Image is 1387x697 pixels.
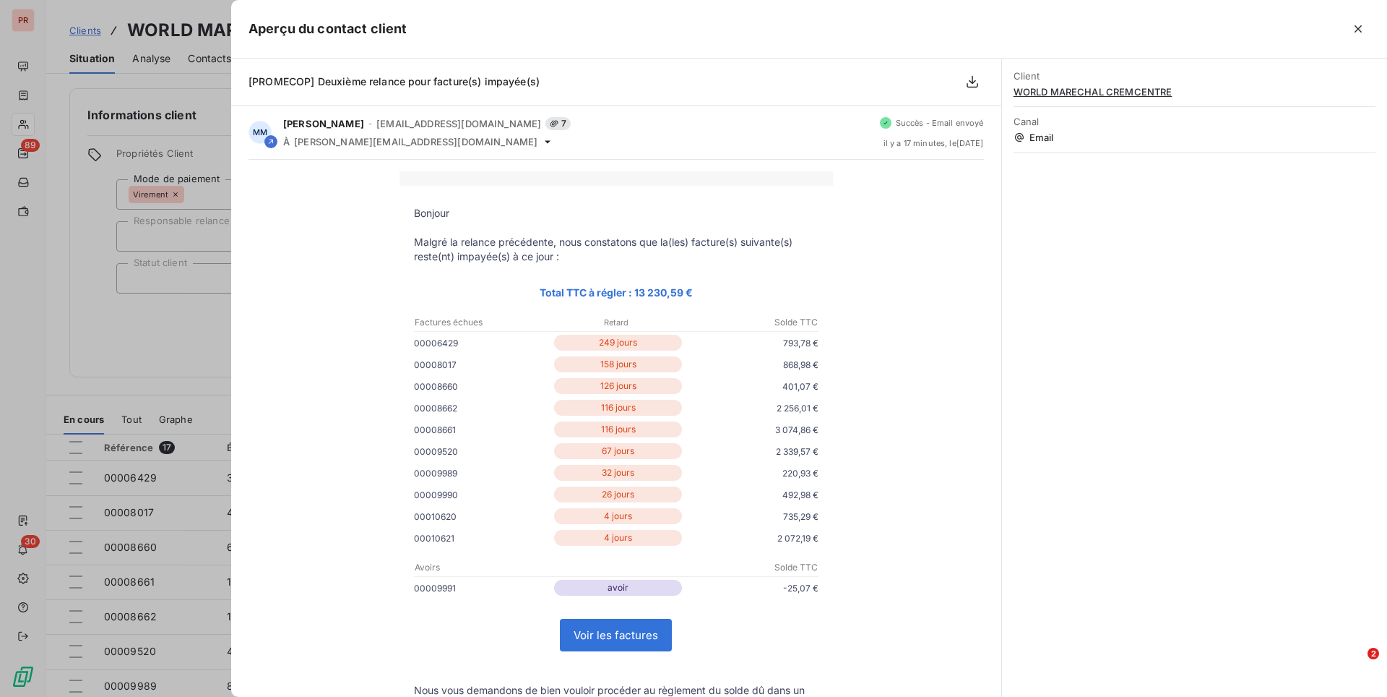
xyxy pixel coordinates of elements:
[554,487,682,503] p: 26 jours
[554,400,682,416] p: 116 jours
[685,509,818,524] p: 735,29 €
[883,139,984,147] span: il y a 17 minutes , le [DATE]
[685,466,818,481] p: 220,93 €
[684,561,818,574] p: Solde TTC
[685,444,818,459] p: 2 339,57 €
[554,335,682,351] p: 249 jours
[414,284,818,301] p: Total TTC à régler : 13 230,59 €
[414,379,551,394] p: 00008660
[554,580,682,596] p: avoir
[554,356,682,372] p: 158 jours
[1014,116,1375,127] span: Canal
[1014,132,1375,143] span: Email
[685,357,818,372] p: 868,98 €
[561,620,671,651] a: Voir les factures
[249,19,407,39] h5: Aperçu du contact client
[414,581,551,596] p: 00009991
[249,121,272,144] div: MM
[685,422,818,437] p: 3 074,86 €
[415,316,548,329] p: Factures échues
[414,422,551,437] p: 00008661
[249,75,540,87] span: [PROMECOP] Deuxième relance pour facture(s) impayée(s)
[554,530,682,546] p: 4 jours
[554,422,682,437] p: 116 jours
[545,117,571,130] span: 7
[414,487,551,503] p: 00009990
[414,206,818,221] p: Bonjour
[415,561,548,574] p: Avoirs
[376,118,541,129] span: [EMAIL_ADDRESS][DOMAIN_NAME]
[294,136,537,147] span: [PERSON_NAME][EMAIL_ADDRESS][DOMAIN_NAME]
[1338,648,1373,683] iframe: Intercom live chat
[685,487,818,503] p: 492,98 €
[414,357,551,372] p: 00008017
[896,119,984,127] span: Succès - Email envoyé
[685,379,818,394] p: 401,07 €
[414,466,551,481] p: 00009989
[1014,70,1375,82] span: Client
[414,401,551,416] p: 00008662
[414,509,551,524] p: 00010620
[414,235,818,264] p: Malgré la relance précédente, nous constatons que la(les) facture(s) suivante(s) reste(nt) impayé...
[283,136,290,147] span: À
[685,581,818,596] p: -25,07 €
[1014,86,1375,98] span: WORLD MARECHAL CREMCENTRE
[549,316,683,329] p: Retard
[368,119,372,128] span: -
[685,401,818,416] p: 2 256,01 €
[1367,648,1379,659] span: 2
[283,118,364,129] span: [PERSON_NAME]
[554,378,682,394] p: 126 jours
[554,443,682,459] p: 67 jours
[414,444,551,459] p: 00009520
[685,335,818,351] p: 793,78 €
[685,531,818,546] p: 2 072,19 €
[554,508,682,524] p: 4 jours
[554,465,682,481] p: 32 jours
[414,531,551,546] p: 00010621
[684,316,818,329] p: Solde TTC
[414,335,551,351] p: 00006429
